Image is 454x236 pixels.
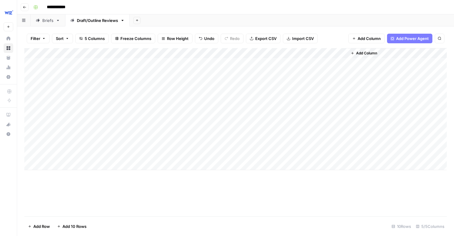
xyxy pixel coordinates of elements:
span: Sort [56,35,64,41]
button: Add 10 Rows [53,222,90,231]
button: Row Height [158,34,192,43]
a: Settings [4,72,13,82]
button: Workspace: Wiz [4,5,13,20]
button: Sort [52,34,73,43]
button: Import CSV [283,34,318,43]
button: Add Row [24,222,53,231]
button: Add Column [348,34,385,43]
span: Add Column [356,51,377,56]
a: Your Data [4,53,13,63]
img: Wiz Logo [4,7,14,18]
a: AirOps Academy [4,110,13,120]
a: Usage [4,63,13,72]
button: Add Power Agent [387,34,432,43]
span: Row Height [167,35,189,41]
span: Undo [204,35,214,41]
button: Filter [27,34,50,43]
a: Draft/Outline Reviews [65,14,130,26]
span: Filter [31,35,40,41]
button: 5 Columns [75,34,109,43]
button: Export CSV [246,34,280,43]
span: Redo [230,35,240,41]
a: Home [4,34,13,43]
button: Help + Support [4,129,13,139]
div: Draft/Outline Reviews [77,17,118,23]
span: 5 Columns [85,35,105,41]
a: Briefs [31,14,65,26]
span: Add 10 Rows [62,223,86,229]
a: Browse [4,43,13,53]
button: Redo [221,34,244,43]
div: 10 Rows [389,222,413,231]
button: Add Column [348,49,380,57]
span: Add Power Agent [396,35,429,41]
button: Freeze Columns [111,34,155,43]
div: 5/5 Columns [413,222,447,231]
span: Add Row [33,223,50,229]
span: Import CSV [292,35,314,41]
span: Freeze Columns [120,35,151,41]
button: What's new? [4,120,13,129]
div: Briefs [42,17,53,23]
button: Undo [195,34,218,43]
span: Export CSV [255,35,277,41]
span: Add Column [358,35,381,41]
